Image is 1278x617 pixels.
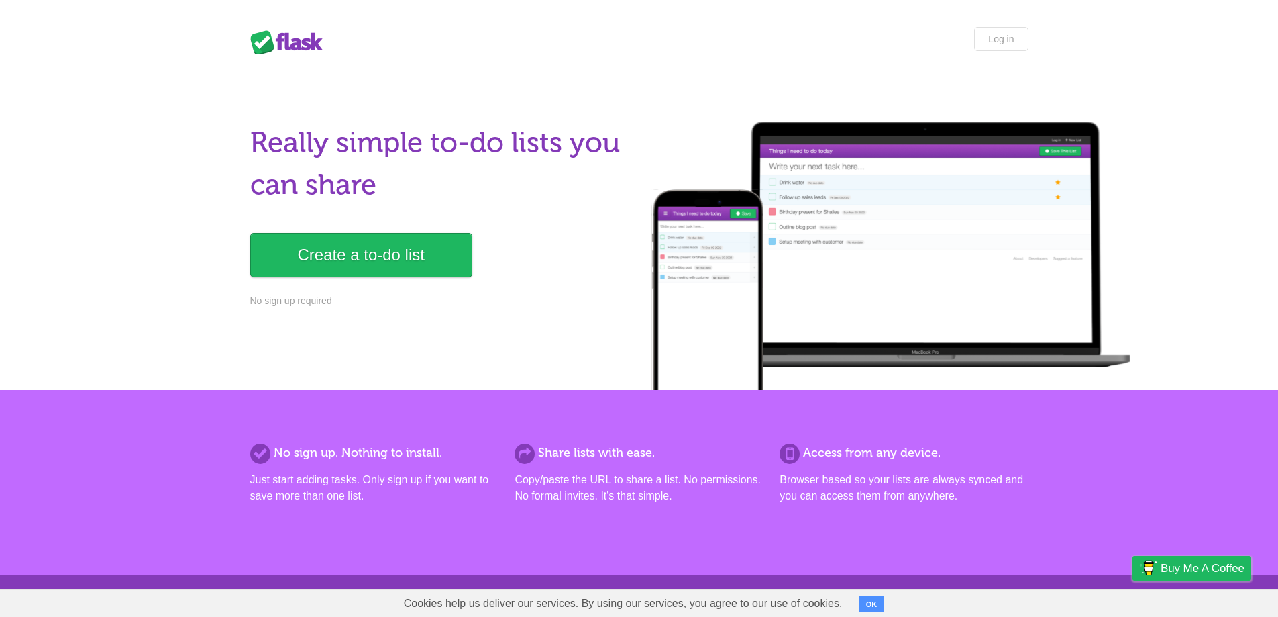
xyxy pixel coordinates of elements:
p: Browser based so your lists are always synced and you can access them from anywhere. [780,472,1028,504]
img: Buy me a coffee [1139,557,1157,579]
p: Copy/paste the URL to share a list. No permissions. No formal invites. It's that simple. [515,472,763,504]
p: No sign up required [250,294,631,308]
button: OK [859,596,885,612]
h2: No sign up. Nothing to install. [250,444,498,462]
a: Buy me a coffee [1132,556,1251,581]
h2: Share lists with ease. [515,444,763,462]
h2: Access from any device. [780,444,1028,462]
span: Cookies help us deliver our services. By using our services, you agree to our use of cookies. [390,590,856,617]
div: Flask Lists [250,30,331,54]
a: Log in [974,27,1028,51]
span: Buy me a coffee [1161,557,1244,580]
h1: Really simple to-do lists you can share [250,122,631,206]
p: Just start adding tasks. Only sign up if you want to save more than one list. [250,472,498,504]
a: Create a to-do list [250,233,472,277]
